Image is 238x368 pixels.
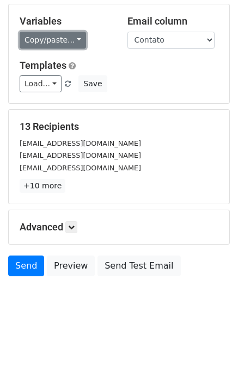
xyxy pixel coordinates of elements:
[20,15,111,27] h5: Variables
[20,60,66,71] a: Templates
[127,15,219,27] h5: Email column
[20,139,141,147] small: [EMAIL_ADDRESS][DOMAIN_NAME]
[47,256,95,276] a: Preview
[20,179,65,193] a: +10 more
[20,75,62,92] a: Load...
[20,164,141,172] small: [EMAIL_ADDRESS][DOMAIN_NAME]
[20,121,218,133] h5: 13 Recipients
[20,151,141,159] small: [EMAIL_ADDRESS][DOMAIN_NAME]
[97,256,180,276] a: Send Test Email
[20,32,86,49] a: Copy/paste...
[184,316,238,368] div: Widget de chat
[8,256,44,276] a: Send
[184,316,238,368] iframe: Chat Widget
[20,221,218,233] h5: Advanced
[78,75,107,92] button: Save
